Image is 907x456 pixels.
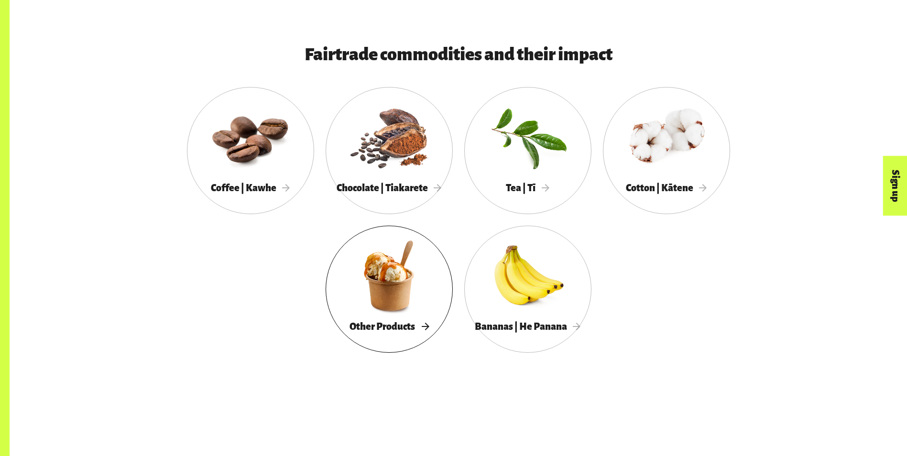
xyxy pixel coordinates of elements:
[326,87,453,214] a: Chocolate | Tiakarete
[211,183,290,193] span: Coffee | Kawhe
[464,87,591,214] a: Tea | Tī
[326,226,453,353] a: Other Products
[187,87,314,214] a: Coffee | Kawhe
[216,45,701,64] h3: Fairtrade commodities and their impact
[603,87,730,214] a: Cotton | Kātene
[626,183,707,193] span: Cotton | Kātene
[350,321,429,332] span: Other Products
[464,226,591,353] a: Bananas | He Panana
[506,183,549,193] span: Tea | Tī
[475,321,581,332] span: Bananas | He Panana
[337,183,442,193] span: Chocolate | Tiakarete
